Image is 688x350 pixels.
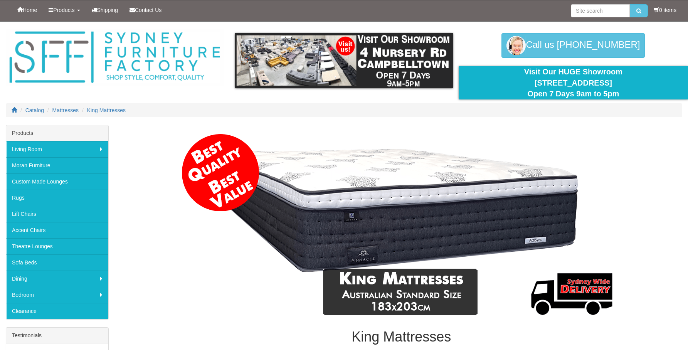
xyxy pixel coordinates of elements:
li: 0 items [654,6,676,14]
a: Shipping [86,0,124,20]
a: Custom Made Lounges [6,173,108,190]
a: Rugs [6,190,108,206]
div: Testimonials [6,328,108,343]
a: Contact Us [124,0,167,20]
a: Lift Chairs [6,206,108,222]
span: Products [53,7,74,13]
div: Visit Our HUGE Showroom [STREET_ADDRESS] Open 7 Days 9am to 5pm [464,66,682,99]
a: Mattresses [52,107,79,113]
a: Clearance [6,303,108,319]
a: Sofa Beds [6,254,108,271]
span: Shipping [97,7,118,13]
a: Products [43,0,86,20]
input: Site search [571,4,630,17]
a: King Mattresses [87,107,126,113]
img: showroom.gif [235,33,453,88]
a: Dining [6,271,108,287]
img: Sydney Furniture Factory [6,29,224,86]
span: Contact Us [135,7,161,13]
a: Living Room [6,141,108,157]
a: Catalog [25,107,44,113]
a: Accent Chairs [6,222,108,238]
img: King Mattresses [179,129,624,321]
a: Theatre Lounges [6,238,108,254]
a: Bedroom [6,287,108,303]
a: Moran Furniture [6,157,108,173]
div: Products [6,125,108,141]
span: Home [23,7,37,13]
h1: King Mattresses [120,329,682,345]
a: Home [12,0,43,20]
